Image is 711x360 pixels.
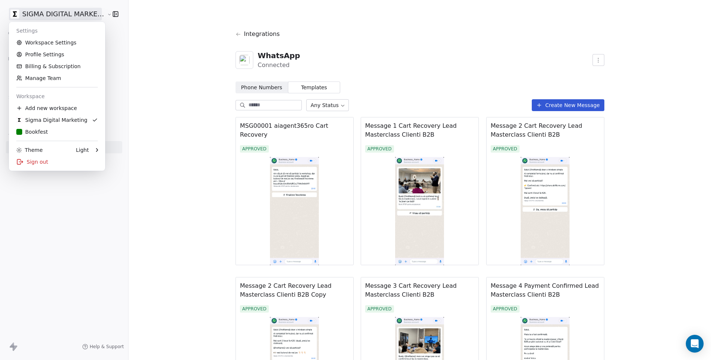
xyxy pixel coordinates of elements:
[12,102,102,114] div: Add new workspace
[12,60,102,72] a: Billing & Subscription
[16,146,43,154] div: Theme
[12,49,102,60] a: Profile Settings
[16,116,87,124] div: Sigma Digital Marketing
[12,25,102,37] div: Settings
[12,156,102,168] div: Sign out
[12,37,102,49] a: Workspace Settings
[12,90,102,102] div: Workspace
[16,128,48,136] div: Bookfest
[12,72,102,84] a: Manage Team
[16,117,22,123] img: Favicon.jpg
[76,146,89,154] div: Light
